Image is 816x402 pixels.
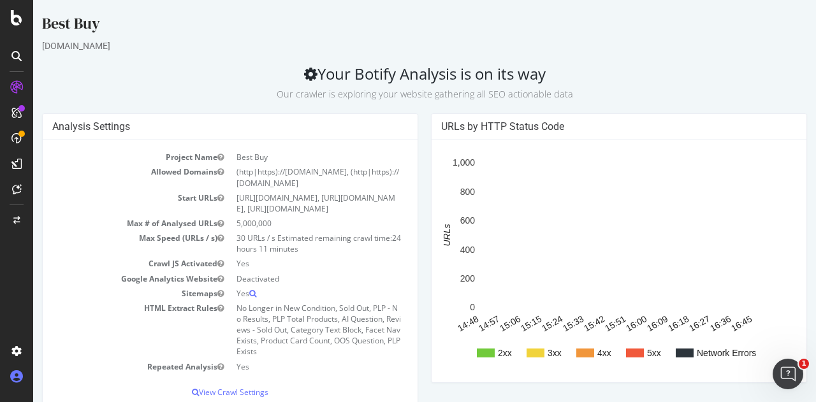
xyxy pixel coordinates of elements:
[9,65,774,101] h2: Your Botify Analysis is on its way
[408,120,764,133] h4: URLs by HTTP Status Code
[409,224,419,247] text: URLs
[427,273,442,284] text: 200
[444,313,469,333] text: 14:57
[197,256,375,271] td: Yes
[507,313,532,333] text: 15:24
[564,348,578,358] text: 4xx
[419,158,442,168] text: 1,000
[19,256,197,271] td: Crawl JS Activated
[19,216,197,231] td: Max # of Analysed URLs
[612,313,637,333] text: 16:09
[570,313,595,333] text: 15:51
[197,359,375,374] td: Yes
[19,286,197,301] td: Sitemaps
[773,359,803,389] iframe: Intercom live chat
[614,348,628,358] text: 5xx
[203,233,368,254] span: 24 hours 11 minutes
[696,313,721,333] text: 16:45
[19,301,197,359] td: HTML Extract Rules
[197,231,375,256] td: 30 URLs / s Estimated remaining crawl time:
[19,190,197,216] td: Start URLs
[197,164,375,190] td: (http|https)://[DOMAIN_NAME], (http|https)://[DOMAIN_NAME]
[675,313,700,333] text: 16:36
[408,150,759,373] svg: A chart.
[514,348,528,358] text: 3xx
[197,216,375,231] td: 5,000,000
[437,303,442,313] text: 0
[19,231,197,256] td: Max Speed (URLs / s)
[427,245,442,255] text: 400
[19,120,375,133] h4: Analysis Settings
[528,313,553,333] text: 15:33
[427,215,442,226] text: 600
[19,359,197,374] td: Repeated Analysis
[197,150,375,164] td: Best Buy
[423,313,448,333] text: 14:48
[19,164,197,190] td: Allowed Domains
[244,88,540,100] small: Our crawler is exploring your website gathering all SEO actionable data
[197,271,375,286] td: Deactivated
[633,313,658,333] text: 16:18
[9,39,774,52] div: [DOMAIN_NAME]
[664,348,723,358] text: Network Errors
[197,286,375,301] td: Yes
[427,187,442,197] text: 800
[465,313,490,333] text: 15:06
[197,190,375,216] td: [URL][DOMAIN_NAME], [URL][DOMAIN_NAME], [URL][DOMAIN_NAME]
[19,271,197,286] td: Google Analytics Website
[654,313,679,333] text: 16:27
[19,387,375,398] p: View Crawl Settings
[465,348,479,358] text: 2xx
[486,313,511,333] text: 15:15
[549,313,574,333] text: 15:42
[591,313,616,333] text: 16:00
[19,150,197,164] td: Project Name
[197,301,375,359] td: No Longer in New Condition, Sold Out, PLP - No Results, PLP Total Products, AI Question, Reviews ...
[9,13,774,39] div: Best Buy
[799,359,809,369] span: 1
